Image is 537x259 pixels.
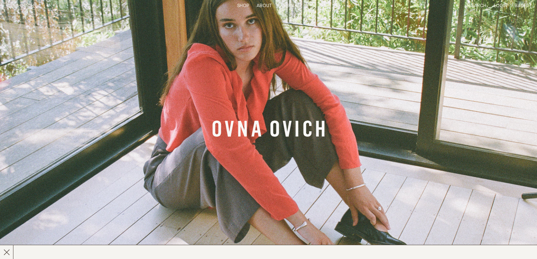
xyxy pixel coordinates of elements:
a: Journal [279,3,299,8]
a: Banner Link [213,120,324,139]
span: Bag [515,3,524,8]
span: [0] [524,3,531,8]
a: Shop [237,3,249,8]
a: Home [6,3,34,8]
a: Login [494,3,507,8]
a: Search [469,3,486,8]
summary: About [257,3,272,9]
